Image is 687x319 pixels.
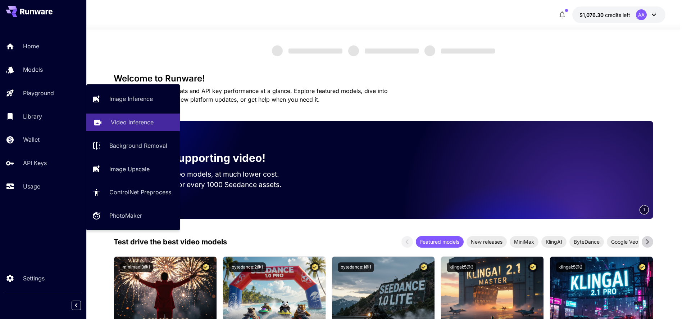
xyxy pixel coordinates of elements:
[109,141,167,150] p: Background Removal
[125,169,293,180] p: Run the best video models, at much lower cost.
[528,262,538,272] button: Certified Model – Vetted for best performance and includes a commercial license.
[77,299,86,312] div: Collapse sidebar
[23,89,54,97] p: Playground
[125,180,293,190] p: Save up to $50 for every 1000 Seedance assets.
[23,274,45,283] p: Settings
[636,9,647,20] div: AA
[447,262,476,272] button: klingai:5@3
[86,90,180,108] a: Image Inference
[114,74,653,84] h3: Welcome to Runware!
[86,183,180,201] a: ControlNet Preprocess
[114,87,388,103] span: Check out your usage stats and API key performance at a glance. Explore featured models, dive int...
[86,137,180,155] a: Background Removal
[23,159,47,167] p: API Keys
[23,135,40,144] p: Wallet
[579,12,605,18] span: $1,076.30
[109,188,171,196] p: ControlNet Preprocess
[637,262,647,272] button: Certified Model – Vetted for best performance and includes a commercial license.
[109,211,142,220] p: PhotoMaker
[419,262,429,272] button: Certified Model – Vetted for best performance and includes a commercial license.
[86,160,180,178] a: Image Upscale
[643,207,645,212] span: 1
[607,238,642,245] span: Google Veo
[201,262,211,272] button: Certified Model – Vetted for best performance and includes a commercial license.
[111,118,154,127] p: Video Inference
[86,114,180,131] a: Video Inference
[23,65,43,74] p: Models
[145,150,265,166] p: Now supporting video!
[109,94,153,103] p: Image Inference
[605,12,630,18] span: credits left
[310,262,320,272] button: Certified Model – Vetted for best performance and includes a commercial license.
[569,238,604,245] span: ByteDance
[338,262,374,272] button: bytedance:1@1
[541,238,567,245] span: KlingAI
[120,262,153,272] button: minimax:3@1
[467,238,507,245] span: New releases
[229,262,266,272] button: bytedance:2@1
[114,236,227,247] p: Test drive the best video models
[23,42,39,50] p: Home
[416,238,464,245] span: Featured models
[109,165,150,173] p: Image Upscale
[510,238,538,245] span: MiniMax
[72,301,81,310] button: Collapse sidebar
[23,182,40,191] p: Usage
[86,207,180,225] a: PhotoMaker
[572,6,665,23] button: $1,076.30384
[23,112,42,121] p: Library
[556,262,585,272] button: klingai:5@2
[579,11,630,19] div: $1,076.30384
